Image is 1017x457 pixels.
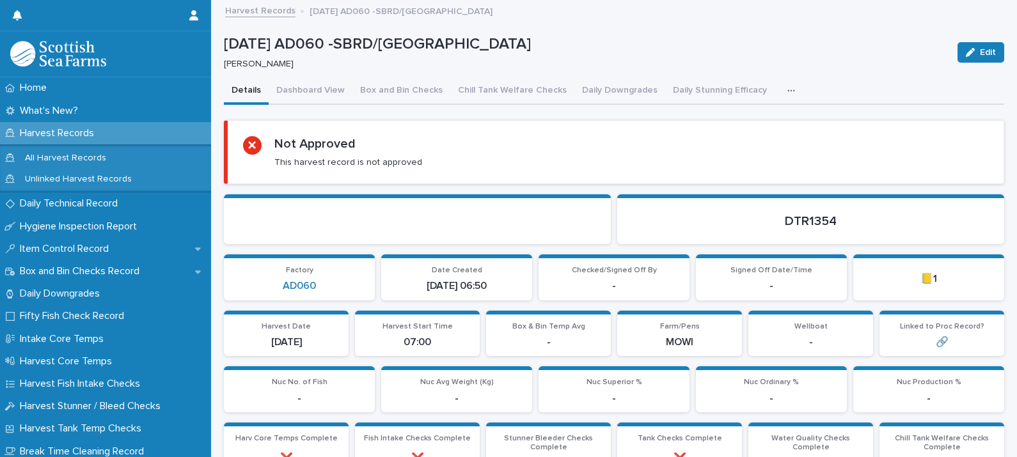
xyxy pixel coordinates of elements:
span: Nuc Ordinary % [744,378,799,386]
span: Wellboat [794,323,828,330]
h2: Not Approved [274,136,356,151]
p: - [546,280,682,292]
button: Box and Bin Checks [352,78,450,105]
p: All Harvest Records [15,153,116,164]
span: Farm/Pens [660,323,700,330]
span: Linked to Proc Record? [900,323,984,330]
button: Daily Stunning Efficacy [665,78,775,105]
p: Hygiene Inspection Report [15,221,147,233]
p: Daily Technical Record [15,198,128,210]
span: Chill Tank Welfare Checks Complete [895,435,989,451]
span: Harv Core Temps Complete [235,435,338,442]
p: - [704,392,839,405]
span: Stunner Bleeder Checks Complete [504,435,593,451]
p: Daily Downgrades [15,288,110,300]
p: [DATE] 06:50 [389,280,524,292]
img: mMrefqRFQpe26GRNOUkG [10,41,106,66]
p: 07:00 [363,336,472,348]
span: Factory [286,267,313,274]
p: What's New? [15,105,88,117]
button: Edit [958,42,1004,63]
p: Harvest Stunner / Bleed Checks [15,400,171,412]
span: Harvest Date [262,323,311,330]
p: [DATE] [232,336,341,348]
span: Nuc Production % [897,378,961,386]
p: 📒1 [861,273,997,285]
button: Daily Downgrades [574,78,665,105]
p: - [704,280,839,292]
p: [PERSON_NAME] [224,59,942,70]
p: MOWI [625,336,734,348]
p: Harvest Tank Temp Checks [15,422,152,435]
p: 🔗 [887,336,997,348]
a: Harvest Records [225,3,296,17]
span: Fish Intake Checks Complete [364,435,471,442]
span: Box & Bin Temp Avg [512,323,585,330]
a: AD060 [283,280,316,292]
p: Item Control Record [15,243,119,255]
span: Nuc Superior % [587,378,642,386]
p: Harvest Fish Intake Checks [15,378,150,390]
button: Dashboard View [269,78,352,105]
p: Home [15,82,57,94]
p: This harvest record is not approved [274,157,422,168]
span: Signed Off Date/Time [730,267,812,274]
span: Date Created [432,267,482,274]
span: Nuc Avg Weight (Kg) [420,378,494,386]
p: - [232,392,367,405]
p: DTR1354 [633,213,989,229]
p: - [756,336,865,348]
button: Chill Tank Welfare Checks [450,78,574,105]
span: Tank Checks Complete [638,435,722,442]
p: Unlinked Harvest Records [15,174,142,185]
p: Box and Bin Checks Record [15,265,150,277]
p: - [546,392,682,405]
button: Details [224,78,269,105]
p: [DATE] AD060 -SBRD/[GEOGRAPHIC_DATA] [224,35,947,54]
span: Checked/Signed Off By [572,267,657,274]
p: - [861,392,997,405]
span: Nuc No. of Fish [272,378,327,386]
span: Water Quality Checks Complete [771,435,850,451]
p: - [389,392,524,405]
p: Harvest Records [15,127,104,139]
span: Edit [980,48,996,57]
p: [DATE] AD060 -SBRD/[GEOGRAPHIC_DATA] [310,3,493,17]
p: Fifty Fish Check Record [15,310,134,322]
p: - [494,336,603,348]
p: Harvest Core Temps [15,355,122,368]
p: Intake Core Temps [15,333,114,345]
span: Harvest Start Time [382,323,453,330]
